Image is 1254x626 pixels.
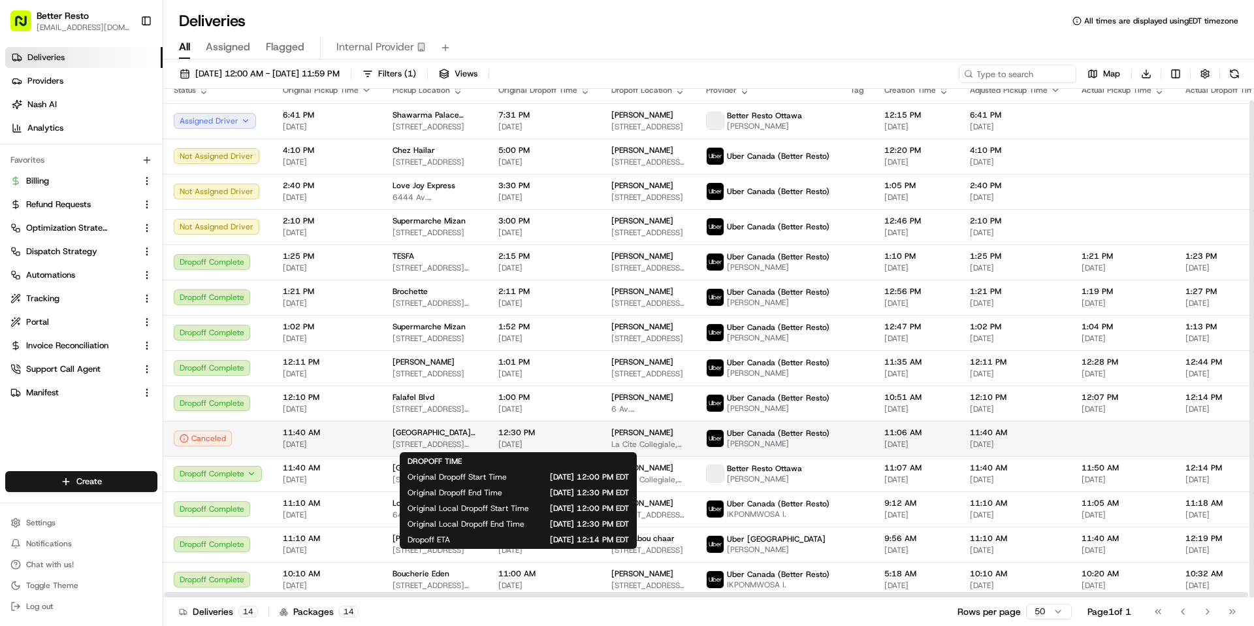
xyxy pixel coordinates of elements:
span: Pylon [130,324,158,334]
span: Internal Provider [336,39,414,55]
span: 1:25 PM [283,251,372,261]
span: [PERSON_NAME] [727,438,829,449]
span: [PERSON_NAME] [727,333,829,343]
span: [STREET_ADDRESS] [393,333,477,344]
span: [DATE] [283,192,372,203]
span: Notifications [26,538,72,549]
span: ( 1 ) [404,68,416,80]
button: Optimization Strategy [5,218,157,239]
a: Nash AI [5,94,163,115]
div: We're available if you need us! [59,138,180,148]
span: [STREET_ADDRESS] [STREET_ADDRESS] [393,263,477,273]
span: Better Resto Ottawa [727,110,802,121]
span: Optimization Strategy [26,222,108,234]
span: 11:40 AM [970,427,1061,438]
a: Refund Requests [10,199,137,210]
span: [DATE] [283,369,372,379]
span: Uber Canada (Better Resto) [727,393,829,403]
span: [PERSON_NAME] [611,427,673,438]
span: [DATE] [283,474,372,485]
span: 7:31 PM [498,110,590,120]
span: Analytics [27,122,63,134]
a: Deliveries [5,47,163,68]
span: Brochette [393,286,428,297]
button: Settings [5,514,157,532]
span: Uber Canada (Better Resto) [727,222,829,232]
span: 12:30 PM [498,427,590,438]
span: [STREET_ADDRESS] [611,122,685,132]
button: Refund Requests [5,194,157,215]
span: [STREET_ADDRESS] [393,157,477,167]
span: Chat with us! [26,559,74,570]
span: Original Dropoff Start Time [408,472,507,482]
span: Create [76,476,102,487]
span: [STREET_ADDRESS][PERSON_NAME][PERSON_NAME] [393,298,477,308]
span: 1:04 PM [1082,321,1165,332]
a: Dispatch Strategy [10,246,137,257]
span: 3:30 PM [498,180,590,191]
img: uber-new-logo.jpeg [707,571,724,588]
button: [EMAIL_ADDRESS][DOMAIN_NAME] [37,22,130,33]
span: Settings [26,518,56,528]
span: 11:40 AM [283,427,372,438]
span: All [179,39,190,55]
span: Adjusted Pickup Time [970,85,1048,95]
button: Map [1082,65,1126,83]
span: [STREET_ADDRESS][PERSON_NAME] [611,157,685,167]
span: Automations [26,269,75,281]
span: 1:10 PM [884,251,949,261]
span: Uber Canada (Better Resto) [727,357,829,368]
button: Toggle Theme [5,576,157,595]
button: Better Resto [37,9,89,22]
span: [DATE] [1082,263,1165,273]
span: 1:25 PM [970,251,1061,261]
div: Start new chat [59,125,214,138]
span: [STREET_ADDRESS] [611,192,685,203]
span: [STREET_ADDRESS] [393,122,477,132]
a: Optimization Strategy [10,222,137,234]
span: Providers [27,75,63,87]
span: [DATE] [498,263,590,273]
span: Pickup Location [393,85,450,95]
button: Invoice Reconciliation [5,335,157,356]
span: [DATE] [970,263,1061,273]
span: 10:51 AM [884,392,949,403]
span: [PERSON_NAME] [611,357,673,367]
span: [PERSON_NAME] [727,403,829,414]
span: [DATE] [884,404,949,414]
span: 2:10 PM [970,216,1061,226]
span: 11:40 AM [283,463,372,473]
button: Dispatch Strategy [5,241,157,262]
div: 📗 [13,293,24,304]
span: [DATE] [283,404,372,414]
span: [DATE] [884,439,949,450]
span: 5:00 PM [498,145,590,156]
span: Dropoff Location [611,85,672,95]
span: [DATE] [283,263,372,273]
span: [DATE] [970,369,1061,379]
div: Favorites [5,150,157,171]
button: Canceled [174,431,232,446]
span: Log out [26,601,53,612]
span: 12:15 PM [884,110,949,120]
span: [DATE] 12:00 AM - [DATE] 11:59 PM [195,68,340,80]
span: Uber Canada (Better Resto) [727,428,829,438]
span: [DATE] [283,157,372,167]
span: [PERSON_NAME] [727,297,829,308]
span: [PERSON_NAME] [727,474,802,484]
img: Regen Pajulas [13,190,34,211]
span: Provider [706,85,737,95]
span: Uber Canada (Better Resto) [727,252,829,262]
span: API Documentation [123,292,210,305]
span: Status [174,85,196,95]
img: 1736555255976-a54dd68f-1ca7-489b-9aae-adbdc363a1c4 [13,125,37,148]
span: 2:11 PM [498,286,590,297]
span: Supermarche Mizan [393,321,466,332]
span: [DATE] [498,298,590,308]
span: [GEOGRAPHIC_DATA] ([GEOGRAPHIC_DATA]) [393,463,477,473]
a: 💻API Documentation [105,287,215,310]
span: [DATE] [498,192,590,203]
span: [DATE] [498,122,590,132]
img: uber-new-logo.jpeg [707,324,724,341]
